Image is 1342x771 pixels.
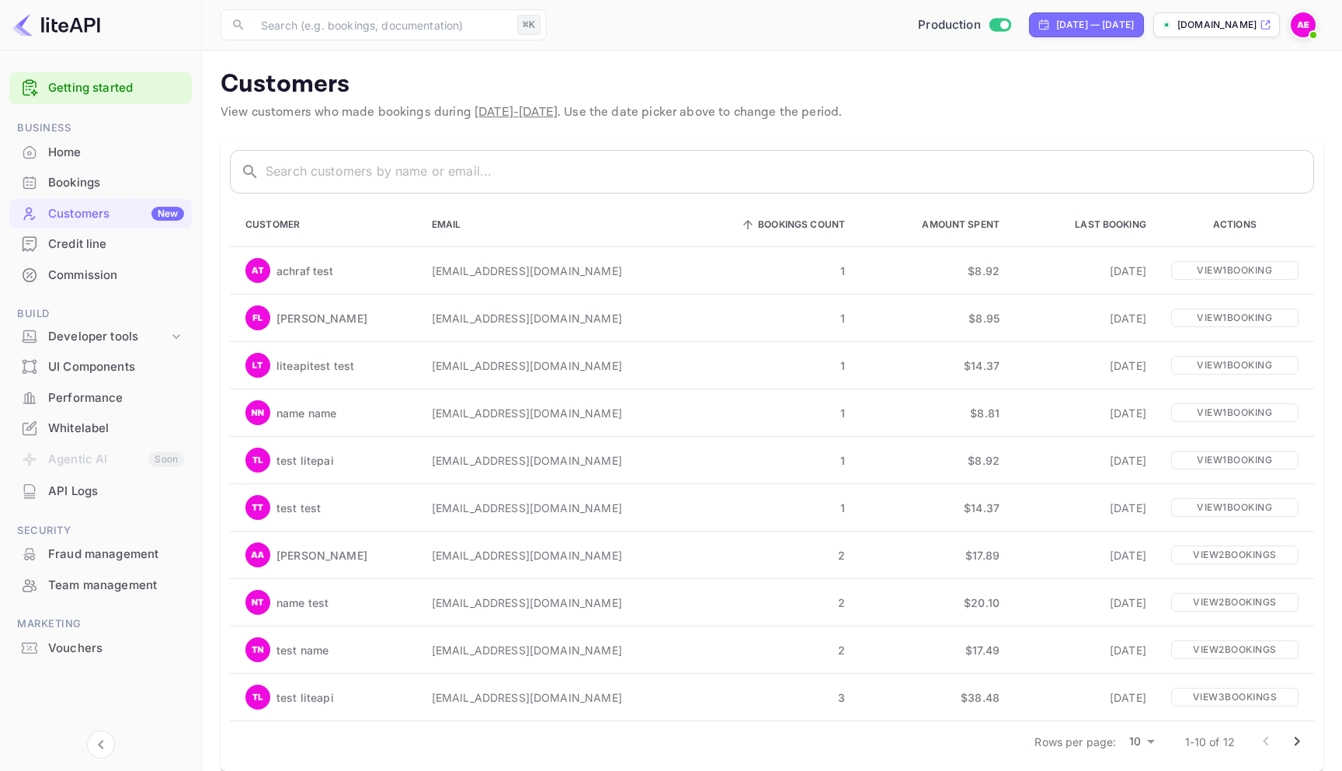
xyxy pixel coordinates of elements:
div: UI Components [9,352,192,382]
p: [EMAIL_ADDRESS][DOMAIN_NAME] [432,595,679,611]
div: Customers [48,205,184,223]
div: Switch to Sandbox mode [912,16,1017,34]
span: Build [9,305,192,323]
p: Customers [221,69,1323,100]
p: Rows per page: [1034,734,1116,750]
div: Team management [48,577,184,595]
p: View 2 booking s [1171,593,1299,612]
p: 1 [704,358,845,374]
p: [EMAIL_ADDRESS][DOMAIN_NAME] [432,642,679,658]
a: Getting started [48,79,184,97]
span: Production [918,16,981,34]
div: Fraud management [9,539,192,570]
span: Security [9,522,192,539]
span: Email [432,215,482,234]
div: 10 [1123,731,1160,753]
div: Bookings [9,168,192,198]
p: 1 [704,500,845,516]
p: [EMAIL_ADDRESS][DOMAIN_NAME] [432,500,679,516]
div: ⌘K [517,15,541,35]
p: $38.48 [870,689,1000,706]
div: Home [9,138,192,168]
div: Click to change the date range period [1029,12,1144,37]
div: API Logs [48,483,184,501]
p: View 1 booking [1171,261,1299,280]
div: Credit line [9,229,192,260]
a: UI Components [9,352,192,381]
a: CustomersNew [9,199,192,228]
a: Team management [9,570,192,599]
p: [EMAIL_ADDRESS][DOMAIN_NAME] [432,310,679,326]
p: View 1 booking [1171,403,1299,422]
a: Bookings [9,168,192,197]
th: Actions [1159,203,1314,247]
div: New [151,207,184,221]
div: CustomersNew [9,199,192,229]
p: View 1 booking [1171,451,1299,469]
p: [DATE] [1024,452,1146,469]
span: Marketing [9,616,192,633]
img: test name [245,637,270,662]
a: Fraud management [9,539,192,568]
img: liteapitest test [245,353,270,378]
p: View 2 booking s [1171,546,1299,564]
a: Performance [9,383,192,412]
div: UI Components [48,358,184,376]
p: $8.92 [870,263,1000,279]
p: [EMAIL_ADDRESS][DOMAIN_NAME] [432,358,679,374]
p: [PERSON_NAME] [276,310,367,326]
span: Business [9,120,192,137]
span: Customer [245,215,320,234]
div: Whitelabel [9,413,192,444]
div: Performance [48,389,184,407]
span: Last Booking [1055,215,1146,234]
p: 1-10 of 12 [1185,734,1236,750]
p: [DATE] [1024,310,1146,326]
p: $14.37 [870,358,1000,374]
div: Getting started [9,72,192,104]
p: [DOMAIN_NAME] [1177,18,1257,32]
button: Collapse navigation [87,731,115,759]
a: Credit line [9,229,192,258]
img: test liteapi [245,685,270,710]
div: Vouchers [9,633,192,664]
p: [DATE] [1024,500,1146,516]
img: name test [245,590,270,615]
div: Developer tools [9,323,192,351]
div: Home [48,144,184,162]
p: test test [276,500,321,516]
div: API Logs [9,476,192,507]
p: liteapitest test [276,358,354,374]
p: [DATE] [1024,263,1146,279]
img: achraf test [245,258,270,283]
p: [DATE] [1024,642,1146,658]
img: achraf Elkhaier [1291,12,1316,37]
p: 1 [704,405,845,421]
p: [PERSON_NAME] [276,547,367,563]
a: Commission [9,260,192,289]
img: test litepai [245,448,270,473]
p: 1 [704,263,845,279]
img: firstname lastname [245,305,270,330]
p: [EMAIL_ADDRESS][DOMAIN_NAME] [432,263,679,279]
div: Developer tools [48,328,169,346]
div: Credit line [48,235,184,253]
p: name test [276,595,329,611]
p: [DATE] [1024,595,1146,611]
p: [EMAIL_ADDRESS][DOMAIN_NAME] [432,689,679,706]
img: achraf achraf [245,542,270,567]
p: [EMAIL_ADDRESS][DOMAIN_NAME] [432,452,679,469]
p: $8.81 [870,405,1000,421]
p: [DATE] [1024,358,1146,374]
div: Commission [9,260,192,291]
p: 3 [704,689,845,706]
p: 1 [704,310,845,326]
p: $8.92 [870,452,1000,469]
p: [EMAIL_ADDRESS][DOMAIN_NAME] [432,405,679,421]
div: Whitelabel [48,420,184,438]
img: test test [245,495,270,520]
p: [DATE] [1024,689,1146,706]
p: name name [276,405,336,421]
div: Performance [9,383,192,413]
p: [DATE] [1024,547,1146,563]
